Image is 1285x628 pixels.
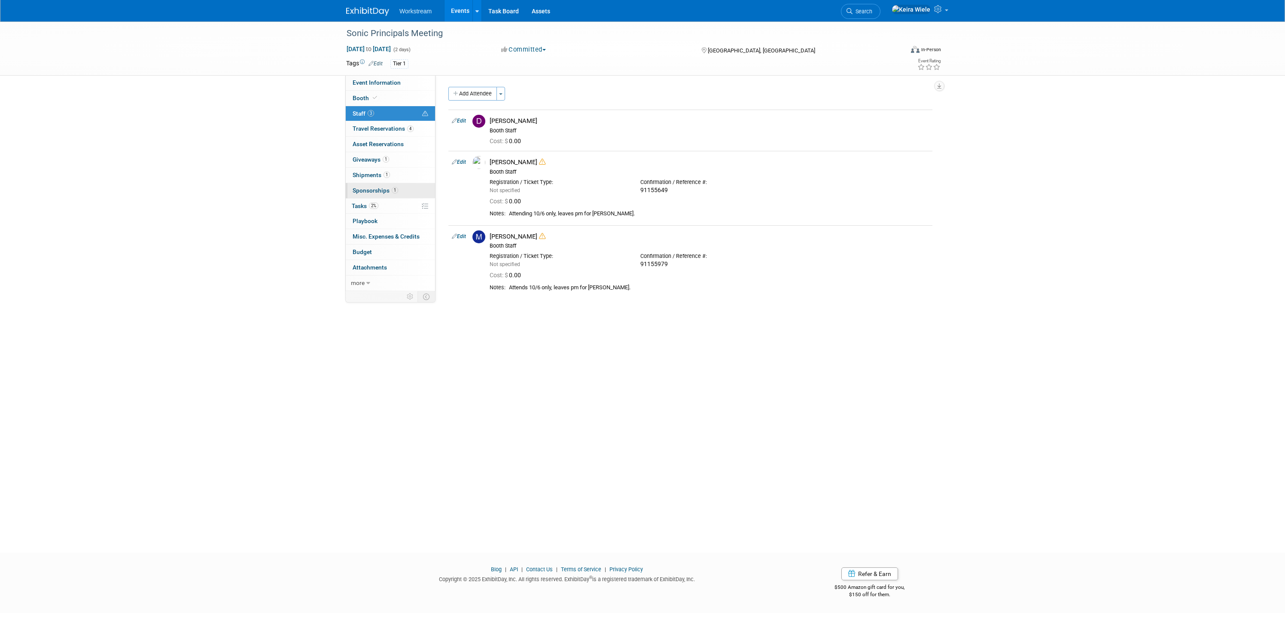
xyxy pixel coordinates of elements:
[490,117,929,125] div: [PERSON_NAME]
[452,118,466,124] a: Edit
[346,276,435,291] a: more
[490,127,929,134] div: Booth Staff
[491,566,502,573] a: Blog
[490,138,524,144] span: 0.00
[346,152,435,167] a: Giveaways1
[353,248,372,255] span: Budget
[526,566,553,573] a: Contact Us
[346,168,435,183] a: Shipments1
[498,45,549,54] button: Committed
[365,46,373,52] span: to
[383,156,389,162] span: 1
[346,45,391,53] span: [DATE] [DATE]
[490,253,627,260] div: Registration / Ticket Type:
[853,45,941,58] div: Event Format
[490,198,524,205] span: 0.00
[368,110,374,116] span: 3
[353,95,379,101] span: Booth
[640,253,778,260] div: Confirmation / Reference #:
[346,214,435,229] a: Playbook
[801,578,939,598] div: $500 Amazon gift card for you,
[346,199,435,214] a: Tasks2%
[353,264,387,271] span: Attachments
[519,566,525,573] span: |
[503,566,509,573] span: |
[841,4,880,19] a: Search
[373,95,377,100] i: Booth reservation complete
[554,566,560,573] span: |
[490,158,929,166] div: [PERSON_NAME]
[640,187,778,194] div: 91155649
[346,183,435,198] a: Sponsorships1
[369,202,378,209] span: 2%
[346,229,435,244] a: Misc. Expenses & Credits
[346,573,788,583] div: Copyright © 2025 ExhibitDay, Inc. All rights reserved. ExhibitDay is a registered trademark of Ex...
[589,575,592,580] sup: ®
[384,172,390,178] span: 1
[346,121,435,136] a: Travel Reservations4
[346,7,389,16] img: ExhibitDay
[472,115,485,128] img: D.jpg
[346,75,435,90] a: Event Information
[510,566,518,573] a: API
[539,233,545,239] i: Double-book Warning!
[490,261,520,267] span: Not specified
[609,566,643,573] a: Privacy Policy
[509,284,929,291] div: Attends 10/6 only, leaves pm for [PERSON_NAME].
[841,567,898,580] a: Refer & Earn
[490,284,505,291] div: Notes:
[368,61,383,67] a: Edit
[472,230,485,243] img: M.jpg
[352,202,378,209] span: Tasks
[921,46,941,53] div: In-Person
[346,137,435,152] a: Asset Reservations
[351,279,365,286] span: more
[353,110,374,117] span: Staff
[509,210,929,218] div: Attending 10/6 only, leaves pm for [PERSON_NAME].
[399,8,432,15] span: Workstream
[407,126,414,132] span: 4
[346,106,435,121] a: Staff3
[353,187,398,194] span: Sponsorships
[801,591,939,598] div: $150 off for them.
[448,87,497,101] button: Add Attendee
[346,91,435,106] a: Booth
[561,566,601,573] a: Terms of Service
[346,260,435,275] a: Attachments
[490,233,929,241] div: [PERSON_NAME]
[390,59,408,68] div: Tier 1
[490,242,929,249] div: Booth Staff
[490,272,509,279] span: Cost: $
[490,187,520,193] span: Not specified
[490,168,929,175] div: Booth Staff
[640,179,778,186] div: Confirmation / Reference #:
[393,47,411,52] span: (2 days)
[353,233,420,240] span: Misc. Expenses & Credits
[353,218,378,224] span: Playbook
[490,198,509,205] span: Cost: $
[346,59,383,69] td: Tags
[403,291,418,302] td: Personalize Event Tab Strip
[640,260,778,268] div: 91155979
[917,59,941,63] div: Event Rating
[353,156,389,163] span: Giveaways
[490,210,505,217] div: Notes:
[353,172,390,178] span: Shipments
[490,138,509,144] span: Cost: $
[490,272,524,279] span: 0.00
[392,187,398,193] span: 1
[418,291,435,302] td: Toggle Event Tabs
[539,159,545,165] i: Double-book Warning!
[603,566,608,573] span: |
[346,245,435,260] a: Budget
[353,125,414,132] span: Travel Reservations
[422,110,428,118] span: Potential Scheduling Conflict -- at least one attendee is tagged in another overlapping event.
[452,233,466,239] a: Edit
[452,159,466,165] a: Edit
[892,5,931,14] img: Keira Wiele
[344,26,890,41] div: Sonic Principals Meeting
[853,8,872,15] span: Search
[353,79,401,86] span: Event Information
[911,46,920,53] img: Format-Inperson.png
[353,141,404,147] span: Asset Reservations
